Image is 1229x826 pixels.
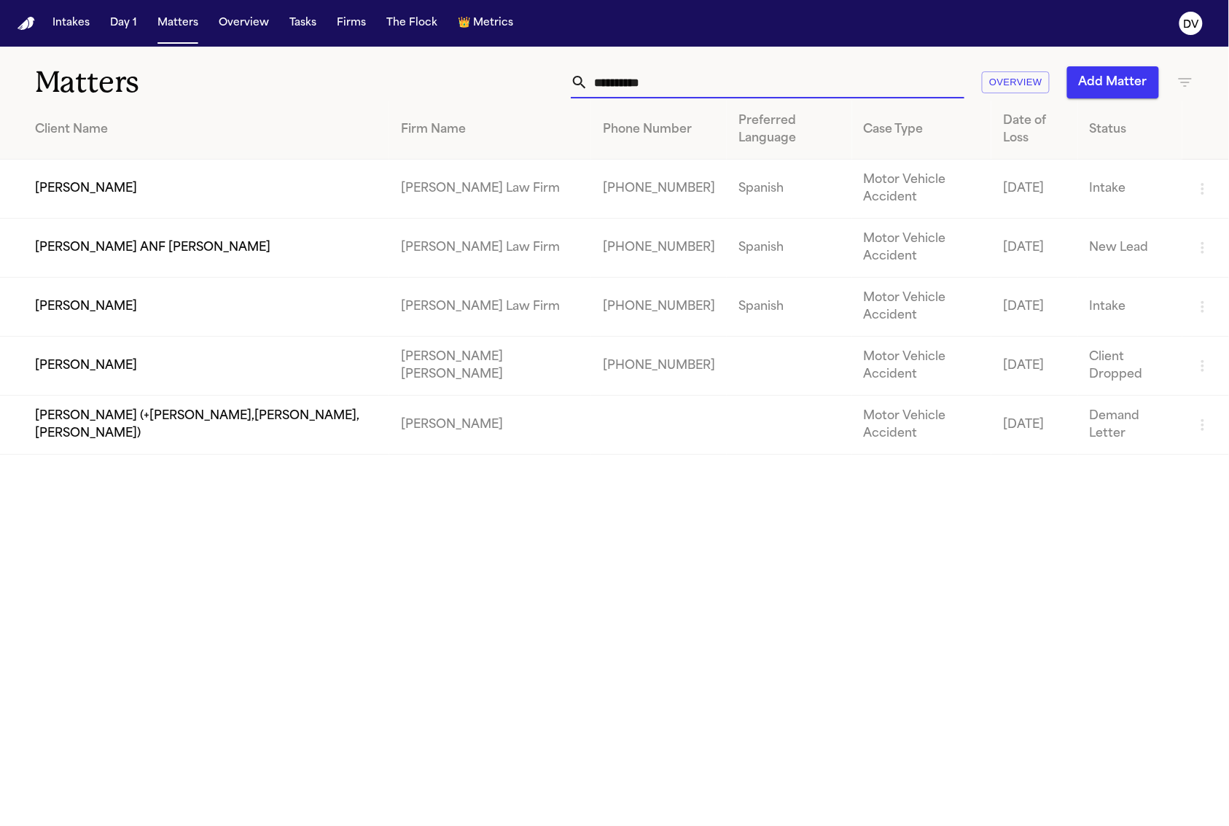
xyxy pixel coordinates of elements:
[17,17,35,31] a: Home
[852,396,991,455] td: Motor Vehicle Accident
[591,219,727,278] td: [PHONE_NUMBER]
[1078,396,1182,455] td: Demand Letter
[35,121,378,139] div: Client Name
[991,160,1078,219] td: [DATE]
[381,10,443,36] button: The Flock
[591,337,727,396] td: [PHONE_NUMBER]
[17,17,35,31] img: Finch Logo
[401,121,580,139] div: Firm Name
[982,71,1050,94] button: Overview
[284,10,322,36] button: Tasks
[389,278,591,337] td: [PERSON_NAME] Law Firm
[727,219,852,278] td: Spanish
[35,64,365,101] h1: Matters
[991,337,1078,396] td: [DATE]
[603,121,715,139] div: Phone Number
[389,219,591,278] td: [PERSON_NAME] Law Firm
[1003,112,1066,147] div: Date of Loss
[389,396,591,455] td: [PERSON_NAME]
[852,219,991,278] td: Motor Vehicle Accident
[389,160,591,219] td: [PERSON_NAME] Law Firm
[1078,160,1182,219] td: Intake
[213,10,275,36] button: Overview
[727,160,852,219] td: Spanish
[991,278,1078,337] td: [DATE]
[152,10,204,36] button: Matters
[738,112,840,147] div: Preferred Language
[591,160,727,219] td: [PHONE_NUMBER]
[331,10,372,36] button: Firms
[852,278,991,337] td: Motor Vehicle Accident
[1067,66,1159,98] button: Add Matter
[1078,278,1182,337] td: Intake
[864,121,980,139] div: Case Type
[852,337,991,396] td: Motor Vehicle Accident
[389,337,591,396] td: [PERSON_NAME] [PERSON_NAME]
[991,396,1078,455] td: [DATE]
[727,278,852,337] td: Spanish
[47,10,95,36] button: Intakes
[1090,121,1171,139] div: Status
[852,160,991,219] td: Motor Vehicle Accident
[104,10,143,36] button: Day 1
[1078,219,1182,278] td: New Lead
[452,10,519,36] button: crownMetrics
[591,278,727,337] td: [PHONE_NUMBER]
[991,219,1078,278] td: [DATE]
[1078,337,1182,396] td: Client Dropped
